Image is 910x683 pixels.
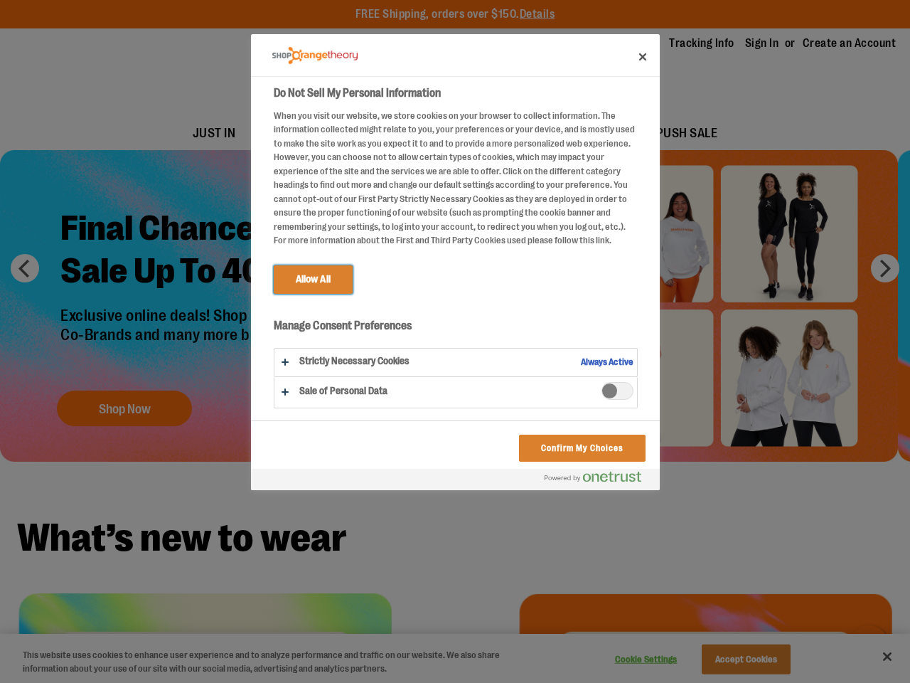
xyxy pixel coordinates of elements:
[627,41,658,73] button: Close
[251,34,660,490] div: Preference center
[251,34,660,490] div: Do Not Sell My Personal Information
[272,41,358,70] div: Company Logo
[272,47,358,65] img: Company Logo
[519,435,645,462] button: Confirm My Choices
[545,471,653,489] a: Powered by OneTrust Opens in a new Tab
[274,319,638,341] h3: Manage Consent Preferences
[274,109,638,248] div: When you visit our website, we store cookies on your browser to collect information. The informat...
[545,471,641,482] img: Powered by OneTrust Opens in a new Tab
[274,85,638,102] h2: Do Not Sell My Personal Information
[274,265,353,294] button: Allow All
[601,382,633,400] span: Sale of Personal Data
